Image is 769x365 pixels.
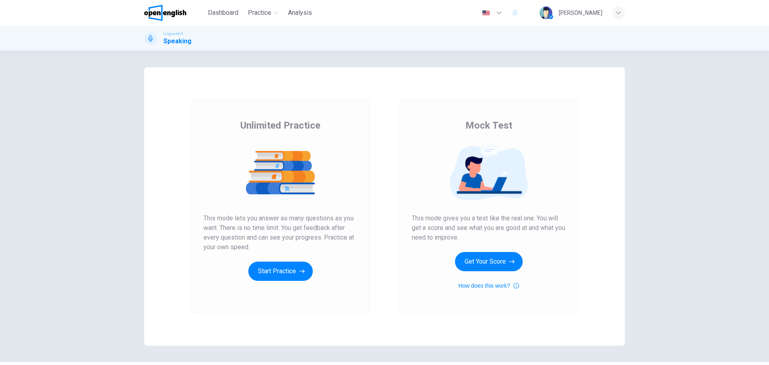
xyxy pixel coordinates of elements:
button: Practice [245,6,282,20]
span: Unlimited Practice [240,119,320,132]
span: Dashboard [208,8,238,18]
span: This mode lets you answer as many questions as you want. There is no time limit. You get feedback... [203,214,357,252]
img: en [481,10,491,16]
button: Analysis [285,6,315,20]
span: This mode gives you a test like the real one. You will get a score and see what you are good at a... [412,214,566,242]
button: Get Your Score [455,252,523,271]
span: Linguaskill [163,31,183,36]
h1: Speaking [163,36,191,46]
button: How does this work? [458,281,519,290]
span: Practice [248,8,271,18]
div: [PERSON_NAME] [559,8,602,18]
img: Profile picture [540,6,552,19]
button: Start Practice [248,262,313,281]
img: OpenEnglish logo [144,5,186,21]
span: Mock Test [465,119,512,132]
button: Dashboard [205,6,242,20]
a: OpenEnglish logo [144,5,205,21]
span: Analysis [288,8,312,18]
